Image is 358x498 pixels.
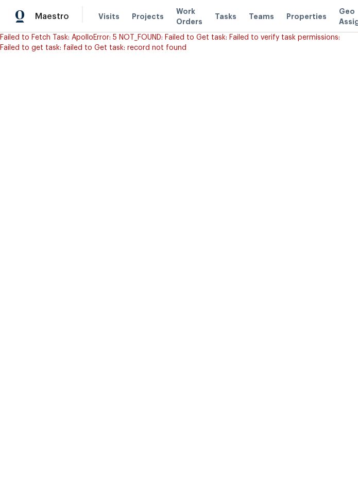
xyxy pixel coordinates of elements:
[132,11,164,22] span: Projects
[249,11,274,22] span: Teams
[215,13,236,20] span: Tasks
[98,11,120,22] span: Visits
[35,11,69,22] span: Maestro
[176,6,202,27] span: Work Orders
[286,11,327,22] span: Properties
